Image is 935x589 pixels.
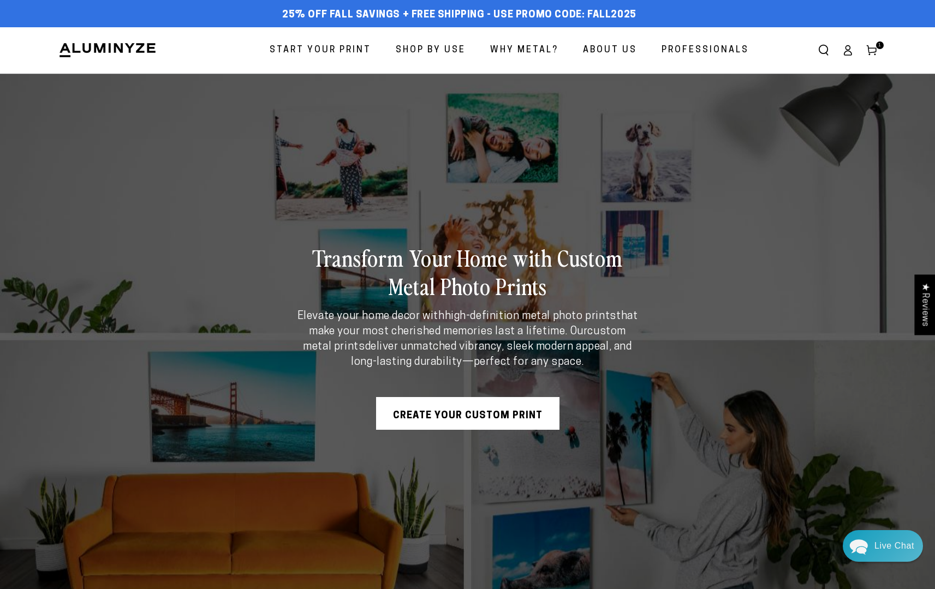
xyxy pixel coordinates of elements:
[662,43,749,58] span: Professionals
[58,42,157,58] img: Aluminyze
[490,43,558,58] span: Why Metal?
[575,36,645,65] a: About Us
[396,43,466,58] span: Shop By Use
[583,43,637,58] span: About Us
[843,530,923,562] div: Chat widget toggle
[296,243,640,300] h2: Transform Your Home with Custom Metal Photo Prints
[653,36,757,65] a: Professionals
[296,309,640,370] p: Elevate your home decor with that make your most cherished memories last a lifetime. Our deliver ...
[376,397,559,430] a: Create Your Custom Print
[482,36,567,65] a: Why Metal?
[388,36,474,65] a: Shop By Use
[874,530,914,562] div: Contact Us Directly
[303,326,626,352] strong: custom metal prints
[914,274,935,335] div: Click to open Judge.me floating reviews tab
[282,9,636,21] span: 25% off FALL Savings + Free Shipping - Use Promo Code: FALL2025
[445,311,616,322] strong: high-definition metal photo prints
[878,41,882,49] span: 1
[812,38,836,62] summary: Search our site
[270,43,371,58] span: Start Your Print
[261,36,379,65] a: Start Your Print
